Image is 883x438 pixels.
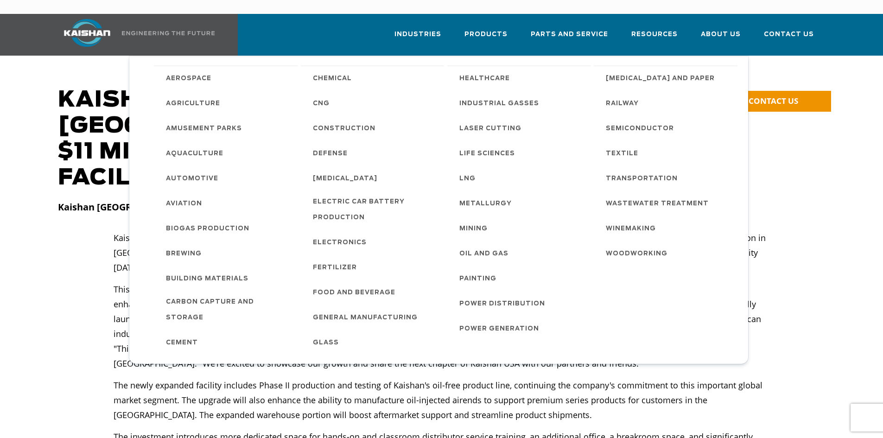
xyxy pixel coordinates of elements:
[313,235,367,251] span: Electronics
[459,246,508,262] span: Oil and Gas
[166,294,288,326] span: Carbon Capture and Storage
[716,91,831,112] a: CONTACT US
[157,330,298,355] a: Cement
[313,146,348,162] span: Defense
[701,29,741,40] span: About Us
[450,190,591,216] a: Metallurgy
[313,121,375,137] span: Construction
[166,335,198,351] span: Cement
[166,71,211,87] span: Aerospace
[606,121,674,137] span: Semiconductor
[597,190,737,216] a: Wastewater Treatment
[450,291,591,316] a: Power Distribution
[114,341,770,371] p: "This expansion is more than just square footage-it's a commitment to our customers, our employee...
[313,310,418,326] span: General Manufacturing
[459,271,496,287] span: Painting
[166,196,202,212] span: Aviation
[597,90,737,115] a: Railway
[157,266,298,291] a: Building Materials
[450,216,591,241] a: Mining
[58,201,267,213] strong: Kaishan [GEOGRAPHIC_DATA] | [DATE] | News
[749,95,798,106] span: CONTACT US
[157,65,298,90] a: Aerospace
[166,221,249,237] span: Biogas Production
[450,65,591,90] a: Healthcare
[450,266,591,291] a: Painting
[166,146,223,162] span: Aquaculture
[304,90,445,115] a: CNG
[597,241,737,266] a: Woodworking
[157,115,298,140] a: Amusement Parks
[304,65,445,90] a: Chemical
[157,140,298,165] a: Aquaculture
[166,246,202,262] span: Brewing
[122,31,215,35] img: Engineering the future
[459,96,539,112] span: Industrial Gasses
[597,165,737,190] a: Transportation
[464,29,508,40] span: Products
[531,22,608,54] a: Parts and Service
[464,22,508,54] a: Products
[459,171,476,187] span: LNG
[606,146,638,162] span: Textile
[304,140,445,165] a: Defense
[450,241,591,266] a: Oil and Gas
[313,260,357,276] span: Fertilizer
[52,19,122,47] img: kaishan logo
[606,246,667,262] span: Woodworking
[157,165,298,190] a: Automotive
[304,115,445,140] a: Construction
[450,90,591,115] a: Industrial Gasses
[459,196,512,212] span: Metallurgy
[606,96,639,112] span: Railway
[459,71,510,87] span: Healthcare
[313,71,352,87] span: Chemical
[606,221,656,237] span: Winemaking
[313,285,395,301] span: Food and Beverage
[597,115,737,140] a: Semiconductor
[166,121,242,137] span: Amusement Parks
[764,22,814,54] a: Contact Us
[459,121,521,137] span: Laser Cutting
[157,216,298,241] a: Biogas Production
[631,29,678,40] span: Resources
[459,296,545,312] span: Power Distribution
[597,65,737,90] a: [MEDICAL_DATA] and Paper
[313,335,339,351] span: Glass
[394,22,441,54] a: Industries
[166,171,218,187] span: Automotive
[313,171,377,187] span: [MEDICAL_DATA]
[157,241,298,266] a: Brewing
[304,330,445,355] a: Glass
[597,140,737,165] a: Textile
[764,29,814,40] span: Contact Us
[459,321,539,337] span: Power Generation
[52,14,216,56] a: Kaishan USA
[114,378,770,422] p: The newly expanded facility includes Phase II production and testing of Kaishan's oil-free produc...
[597,216,737,241] a: Winemaking
[313,194,435,226] span: Electric Car Battery Production
[114,230,770,275] p: Kaishan Compressor USA, a global leader in industrial rotary screw air compressor manufacturing, ...
[157,291,298,330] a: Carbon Capture and Storage
[450,165,591,190] a: LNG
[394,29,441,40] span: Industries
[304,229,445,254] a: Electronics
[313,96,330,112] span: CNG
[114,282,770,341] p: This major investment doubles the size of [PERSON_NAME]'s Loxley operations and represents a sign...
[304,254,445,279] a: Fertilizer
[304,190,445,229] a: Electric Car Battery Production
[157,190,298,216] a: Aviation
[606,196,709,212] span: Wastewater Treatment
[701,22,741,54] a: About Us
[166,96,220,112] span: Agriculture
[304,305,445,330] a: General Manufacturing
[58,89,508,189] span: Kaishan Compressor [GEOGRAPHIC_DATA] Celebrates $11 Million Expansion of Loxley Facility
[606,71,715,87] span: [MEDICAL_DATA] and Paper
[450,115,591,140] a: Laser Cutting
[459,146,515,162] span: Life Sciences
[304,165,445,190] a: [MEDICAL_DATA]
[450,316,591,341] a: Power Generation
[304,279,445,305] a: Food and Beverage
[166,271,248,287] span: Building Materials
[450,140,591,165] a: Life Sciences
